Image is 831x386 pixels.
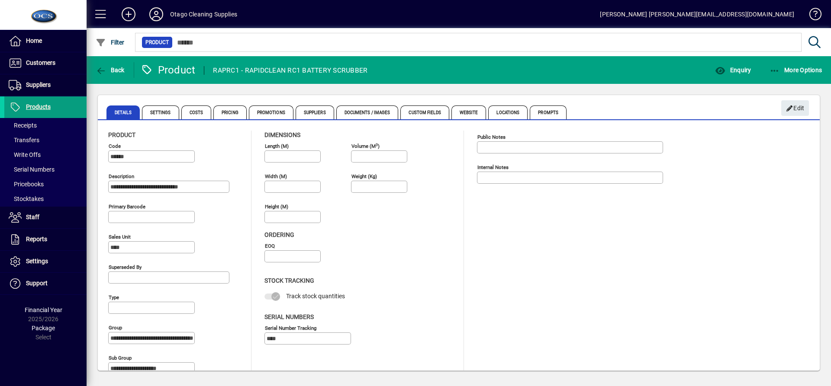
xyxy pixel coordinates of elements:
[264,313,314,320] span: Serial Numbers
[4,177,87,191] a: Pricebooks
[9,166,55,173] span: Serial Numbers
[9,122,37,129] span: Receipts
[4,133,87,147] a: Transfers
[4,118,87,133] a: Receipts
[400,105,449,119] span: Custom Fields
[264,231,294,238] span: Ordering
[93,35,127,50] button: Filter
[715,67,751,73] span: Enquiry
[109,294,119,300] mat-label: Type
[713,62,753,78] button: Enquiry
[9,151,41,158] span: Write Offs
[181,105,212,119] span: Costs
[265,204,288,210] mat-label: Height (m)
[4,251,87,272] a: Settings
[170,7,237,21] div: Otago Cleaning Supplies
[767,62,825,78] button: More Options
[451,105,486,119] span: Website
[4,273,87,294] a: Support
[4,207,87,228] a: Staff
[115,6,142,22] button: Add
[106,105,140,119] span: Details
[4,162,87,177] a: Serial Numbers
[803,2,820,30] a: Knowledge Base
[213,105,247,119] span: Pricing
[109,204,145,210] mat-label: Primary barcode
[109,264,142,270] mat-label: Superseded by
[9,137,39,144] span: Transfers
[296,105,334,119] span: Suppliers
[265,143,289,149] mat-label: Length (m)
[32,325,55,332] span: Package
[770,67,822,73] span: More Options
[286,293,345,300] span: Track stock quantities
[265,243,275,249] mat-label: EOQ
[108,131,135,138] span: Product
[351,143,380,149] mat-label: Volume (m )
[109,143,121,149] mat-label: Code
[142,105,179,119] span: Settings
[109,325,122,331] mat-label: Group
[26,59,55,66] span: Customers
[26,236,47,242] span: Reports
[96,39,125,46] span: Filter
[26,258,48,265] span: Settings
[109,173,134,179] mat-label: Description
[109,355,132,361] mat-label: Sub group
[781,100,809,116] button: Edit
[25,306,62,313] span: Financial Year
[786,101,805,115] span: Edit
[376,142,378,147] sup: 3
[9,195,44,202] span: Stocktakes
[145,38,169,47] span: Product
[351,173,377,179] mat-label: Weight (Kg)
[4,147,87,162] a: Write Offs
[26,37,42,44] span: Home
[4,52,87,74] a: Customers
[265,173,287,179] mat-label: Width (m)
[264,277,314,284] span: Stock Tracking
[477,164,509,170] mat-label: Internal Notes
[96,67,125,73] span: Back
[142,6,170,22] button: Profile
[4,191,87,206] a: Stocktakes
[109,234,131,240] mat-label: Sales unit
[4,30,87,52] a: Home
[265,325,316,331] mat-label: Serial Number tracking
[26,103,51,110] span: Products
[26,81,51,88] span: Suppliers
[4,229,87,250] a: Reports
[488,105,528,119] span: Locations
[249,105,293,119] span: Promotions
[93,62,127,78] button: Back
[213,64,367,77] div: RAPRC1 - RAPIDCLEAN RC1 BATTERY SCRUBBER
[264,131,300,138] span: Dimensions
[26,214,39,220] span: Staff
[9,181,44,188] span: Pricebooks
[530,105,567,119] span: Prompts
[26,280,48,287] span: Support
[87,62,134,78] app-page-header-button: Back
[600,7,794,21] div: [PERSON_NAME] [PERSON_NAME][EMAIL_ADDRESS][DOMAIN_NAME]
[477,134,506,140] mat-label: Public Notes
[141,63,196,77] div: Product
[336,105,399,119] span: Documents / Images
[4,74,87,96] a: Suppliers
